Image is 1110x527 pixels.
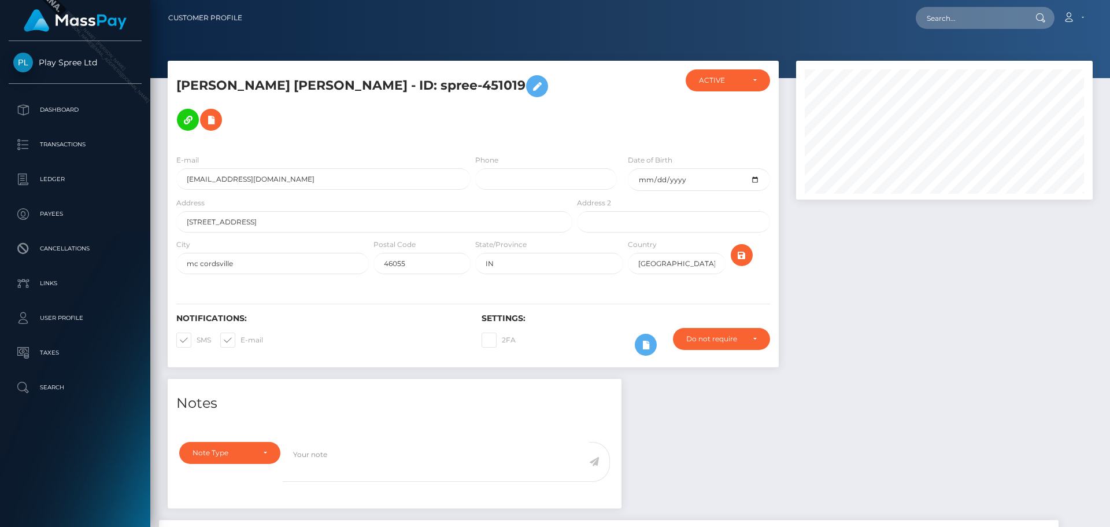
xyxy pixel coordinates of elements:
[916,7,1024,29] input: Search...
[13,101,137,119] p: Dashboard
[482,333,516,348] label: 2FA
[9,165,142,194] a: Ledger
[475,239,527,250] label: State/Province
[193,448,254,458] div: Note Type
[9,57,142,68] span: Play Spree Ltd
[176,198,205,208] label: Address
[13,136,137,153] p: Transactions
[9,269,142,298] a: Links
[176,393,613,414] h4: Notes
[168,6,242,30] a: Customer Profile
[482,314,769,323] h6: Settings:
[628,239,657,250] label: Country
[686,334,743,344] div: Do not require
[373,239,416,250] label: Postal Code
[13,309,137,327] p: User Profile
[13,379,137,396] p: Search
[176,239,190,250] label: City
[673,328,770,350] button: Do not require
[686,69,770,91] button: ACTIVE
[475,155,498,165] label: Phone
[9,373,142,402] a: Search
[13,344,137,362] p: Taxes
[9,95,142,124] a: Dashboard
[9,234,142,263] a: Cancellations
[179,442,280,464] button: Note Type
[176,155,199,165] label: E-mail
[13,205,137,223] p: Payees
[9,304,142,333] a: User Profile
[577,198,611,208] label: Address 2
[9,130,142,159] a: Transactions
[9,338,142,367] a: Taxes
[9,200,142,229] a: Payees
[176,69,566,137] h5: [PERSON_NAME] [PERSON_NAME] - ID: spree-451019
[699,76,743,85] div: ACTIVE
[13,53,33,72] img: Play Spree Ltd
[176,314,464,323] h6: Notifications:
[176,333,211,348] label: SMS
[13,240,137,257] p: Cancellations
[220,333,263,348] label: E-mail
[24,9,127,32] img: MassPay Logo
[628,155,672,165] label: Date of Birth
[13,171,137,188] p: Ledger
[13,275,137,292] p: Links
